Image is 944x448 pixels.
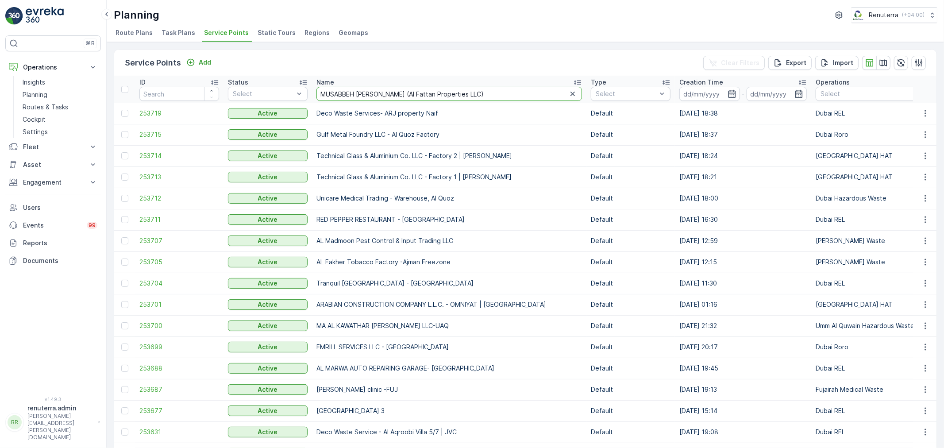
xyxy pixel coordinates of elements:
a: 253712 [139,194,219,203]
td: Default [586,294,675,315]
td: [DATE] 19:08 [675,421,811,443]
span: 253719 [139,109,219,118]
p: renuterra.admin [27,404,94,413]
p: Reports [23,239,97,247]
td: ARABIAN CONSTRUCTION COMPANY L.L.C. - OMNIYAT | [GEOGRAPHIC_DATA] [312,294,586,315]
p: Select [233,89,294,98]
button: Clear Filters [703,56,765,70]
p: [PERSON_NAME][EMAIL_ADDRESS][PERSON_NAME][DOMAIN_NAME] [27,413,94,441]
button: Active [228,214,308,225]
div: Toggle Row Selected [121,195,128,202]
button: Active [228,363,308,374]
td: Default [586,103,675,124]
p: Status [228,78,248,87]
p: ( +04:00 ) [902,12,925,19]
td: Default [586,421,675,443]
a: 253687 [139,385,219,394]
div: Toggle Row Selected [121,131,128,138]
p: ⌘B [86,40,95,47]
p: Active [258,194,278,203]
a: 253713 [139,173,219,182]
input: dd/mm/yyyy [679,87,740,101]
td: [DATE] 18:37 [675,124,811,145]
p: Add [199,58,211,67]
p: Events [23,221,81,230]
div: Toggle Row Selected [121,237,128,244]
td: [DATE] 16:30 [675,209,811,230]
a: 253699 [139,343,219,351]
img: Screenshot_2024-07-26_at_13.33.01.png [852,10,865,20]
p: Fleet [23,143,83,151]
td: [PERSON_NAME] clinic -FUJ [312,379,586,400]
td: Deco Waste Services- ARJ property Naif [312,103,586,124]
td: AL MARWA AUTO REPAIRING GARAGE- [GEOGRAPHIC_DATA] [312,358,586,379]
button: Asset [5,156,101,174]
button: RRrenuterra.admin[PERSON_NAME][EMAIL_ADDRESS][PERSON_NAME][DOMAIN_NAME] [5,404,101,441]
a: Users [5,199,101,216]
td: Default [586,315,675,336]
button: Import [815,56,859,70]
span: Route Plans [116,28,153,37]
p: Operations [23,63,83,72]
a: 253711 [139,215,219,224]
span: 253701 [139,300,219,309]
p: Active [258,364,278,373]
button: Active [228,193,308,204]
a: 253677 [139,406,219,415]
input: dd/mm/yyyy [747,87,807,101]
p: Insights [23,78,45,87]
div: Toggle Row Selected [121,407,128,414]
button: Renuterra(+04:00) [852,7,937,23]
input: Search [139,87,219,101]
a: 253705 [139,258,219,266]
td: Default [586,188,675,209]
p: Import [833,58,853,67]
span: Geomaps [339,28,368,37]
p: - [742,89,745,99]
a: 253700 [139,321,219,330]
button: Active [228,321,308,331]
span: 253707 [139,236,219,245]
div: Toggle Row Selected [121,216,128,223]
td: Gulf Metal Foundry LLC - Al Quoz Factory [312,124,586,145]
div: Toggle Row Selected [121,259,128,266]
p: Users [23,203,97,212]
td: Default [586,230,675,251]
span: 253704 [139,279,219,288]
span: Regions [304,28,330,37]
p: Creation Time [679,78,723,87]
div: Toggle Row Selected [121,174,128,181]
button: Operations [5,58,101,76]
span: 253714 [139,151,219,160]
p: Planning [23,90,47,99]
a: Insights [19,76,101,89]
button: Active [228,257,308,267]
td: Default [586,358,675,379]
td: [DATE] 19:13 [675,379,811,400]
span: Service Points [204,28,249,37]
p: Active [258,321,278,330]
div: Toggle Row Selected [121,110,128,117]
button: Engagement [5,174,101,191]
p: Active [258,406,278,415]
p: Select [596,89,657,98]
p: Active [258,385,278,394]
span: Static Tours [258,28,296,37]
button: Active [228,236,308,246]
td: [GEOGRAPHIC_DATA] 3 [312,400,586,421]
button: Active [228,278,308,289]
a: 253688 [139,364,219,373]
img: logo_light-DOdMpM7g.png [26,7,64,25]
td: Default [586,209,675,230]
p: Renuterra [869,11,898,19]
div: Toggle Row Selected [121,344,128,351]
button: Add [183,57,215,68]
p: Clear Filters [721,58,759,67]
p: 99 [89,222,96,229]
td: AL Fakher Tobacco Factory -Ajman Freezone [312,251,586,273]
td: [DATE] 01:16 [675,294,811,315]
